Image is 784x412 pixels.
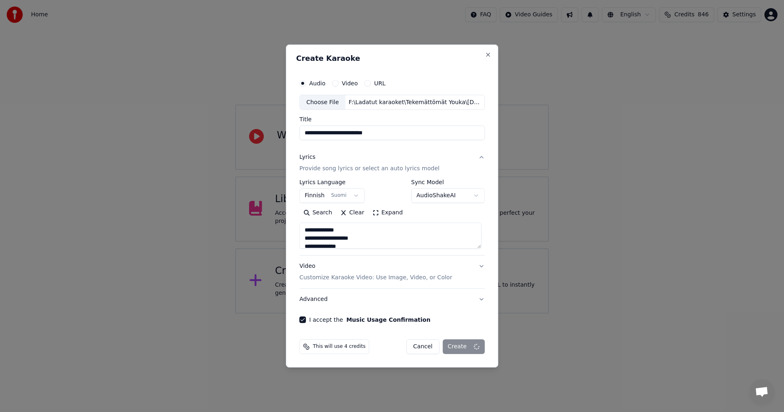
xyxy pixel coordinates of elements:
label: Video [342,80,358,86]
label: Sync Model [411,180,485,185]
label: Title [299,117,485,122]
p: Provide song lyrics or select an auto lyrics model [299,165,439,173]
button: Clear [336,207,368,220]
label: I accept the [309,317,430,323]
span: This will use 4 credits [313,343,365,350]
button: VideoCustomize Karaoke Video: Use Image, Video, or Color [299,256,485,289]
h2: Create Karaoke [296,55,488,62]
div: F:\Ladatut karaoket\Tekemättömät Youka\[DEMOGRAPHIC_DATA] naislaulajia\Rakkaustarina [PERSON_NAME... [345,98,484,107]
button: LyricsProvide song lyrics or select an auto lyrics model [299,147,485,180]
label: Lyrics Language [299,180,365,185]
button: I accept the [346,317,430,323]
div: Lyrics [299,154,315,162]
label: Audio [309,80,325,86]
div: Choose File [300,95,345,110]
button: Search [299,207,336,220]
button: Advanced [299,289,485,310]
button: Expand [368,207,407,220]
button: Cancel [406,339,439,354]
div: LyricsProvide song lyrics or select an auto lyrics model [299,180,485,256]
label: URL [374,80,385,86]
div: Video [299,263,452,282]
p: Customize Karaoke Video: Use Image, Video, or Color [299,274,452,282]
